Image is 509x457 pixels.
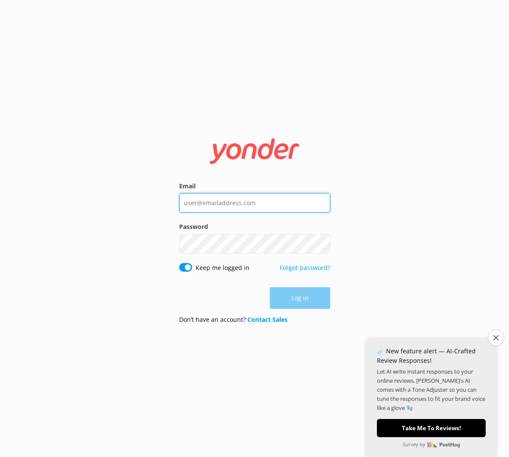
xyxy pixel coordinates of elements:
[179,315,288,324] p: Don’t have an account?
[179,181,330,191] label: Email
[247,315,288,324] a: Contact Sales
[313,235,330,252] button: Show password
[280,263,330,272] a: Forgot password?
[179,193,330,213] input: user@emailaddress.com
[179,222,330,232] label: Password
[196,263,250,273] label: Keep me logged in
